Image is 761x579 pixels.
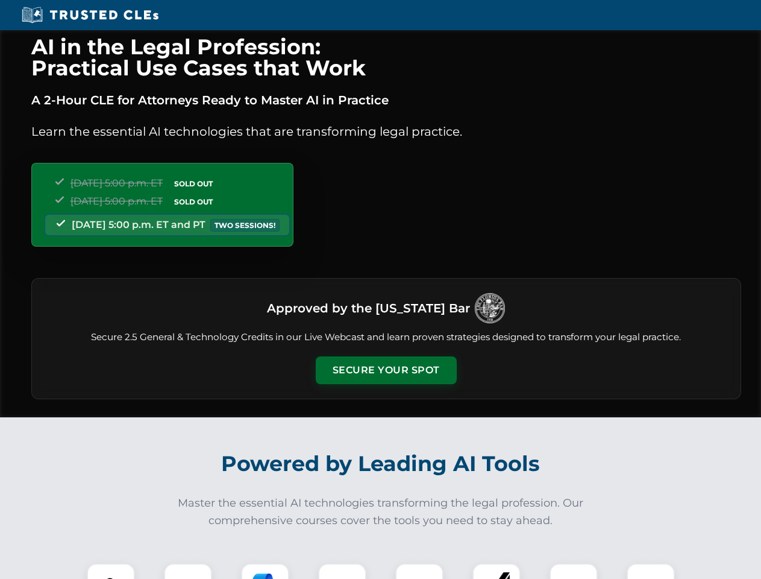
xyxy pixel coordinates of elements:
h2: Powered by Leading AI Tools [47,443,715,485]
p: Learn the essential AI technologies that are transforming legal practice. [31,122,741,141]
p: Secure 2.5 General & Technology Credits in our Live Webcast and learn proven strategies designed ... [46,331,726,344]
span: SOLD OUT [170,177,217,190]
p: Master the essential AI technologies transforming the legal profession. Our comprehensive courses... [170,495,592,530]
button: Secure Your Spot [316,356,457,384]
span: [DATE] 5:00 p.m. ET [70,195,163,207]
img: Logo [475,293,505,323]
span: SOLD OUT [170,195,217,208]
h1: AI in the Legal Profession: Practical Use Cases that Work [31,36,741,78]
span: [DATE] 5:00 p.m. ET [70,177,163,189]
h3: Approved by the [US_STATE] Bar [267,297,470,319]
p: A 2-Hour CLE for Attorneys Ready to Master AI in Practice [31,90,741,110]
img: Trusted CLEs [18,6,162,24]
